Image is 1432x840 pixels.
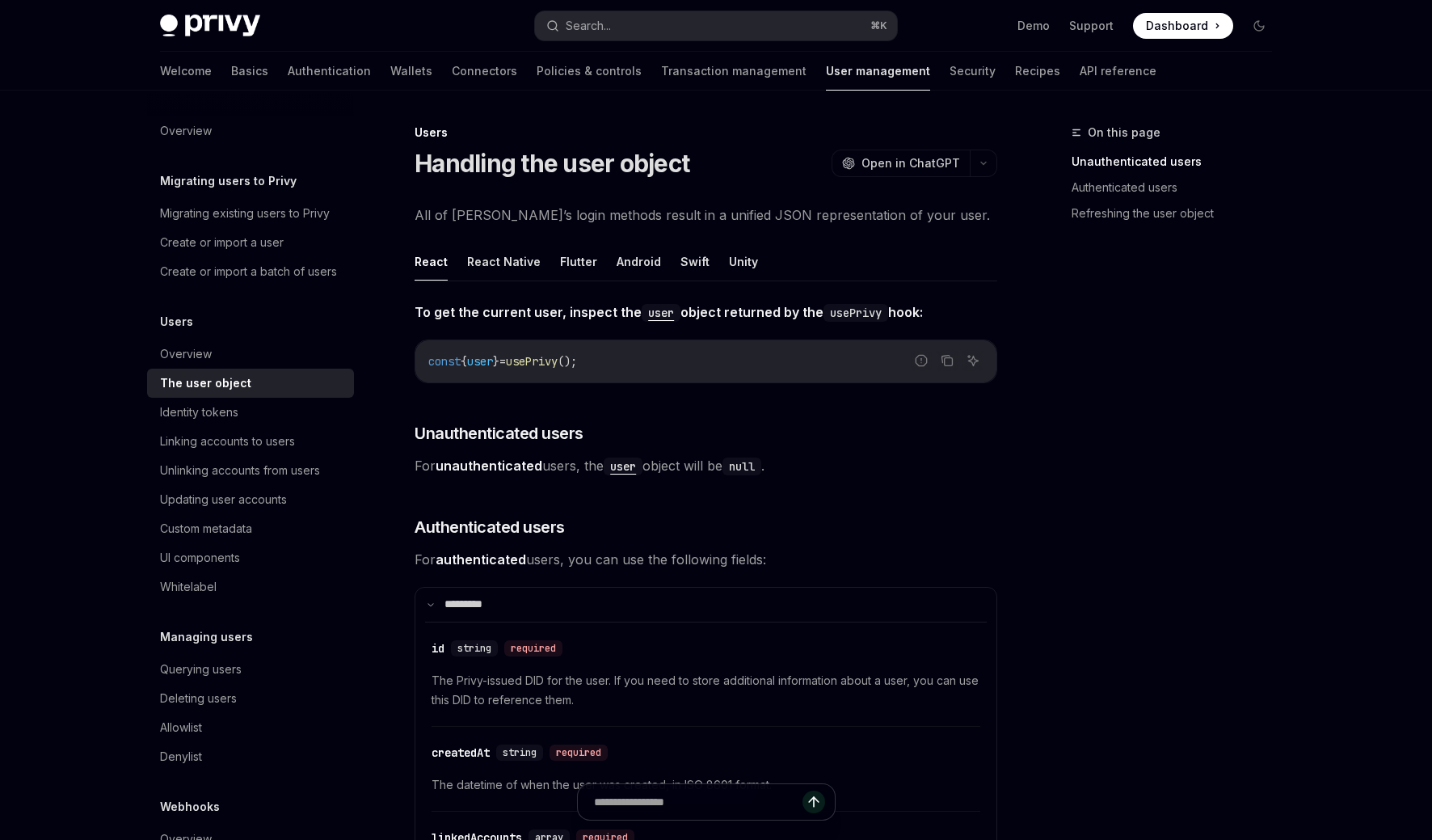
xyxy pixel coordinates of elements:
a: Dashboard [1133,13,1233,39]
a: Connectors [452,52,517,91]
a: Refreshing the user object [1072,201,1285,226]
div: Linking accounts to users [160,432,295,451]
span: On this page [1088,123,1160,142]
span: The Privy-issued DID for the user. If you need to store additional information about a user, you ... [432,671,980,710]
button: React [415,243,448,281]
a: Linking accounts to users [147,427,354,456]
div: createdAt [432,745,490,761]
strong: authenticated [436,551,526,568]
code: usePrivy [823,304,888,322]
a: user [642,304,680,320]
button: React Native [467,243,541,281]
a: The user object [147,369,354,398]
a: Identity tokens [147,398,354,427]
span: const [428,354,461,369]
a: Allowlist [147,713,354,742]
button: Toggle dark mode [1246,13,1272,39]
img: dark logo [160,15,260,37]
span: usePrivy [506,354,558,369]
div: Whitelabel [160,577,217,597]
span: ⌘ K [870,19,887,32]
span: Dashboard [1146,18,1208,34]
div: required [504,640,562,656]
button: Swift [680,243,710,281]
a: Welcome [160,52,212,91]
button: Report incorrect code [911,350,932,371]
button: Search...⌘K [535,11,897,40]
a: Support [1069,18,1114,34]
button: Send message [802,791,825,813]
span: Open in ChatGPT [861,155,960,171]
a: UI components [147,543,354,572]
div: Updating user accounts [160,490,287,509]
code: null [722,458,761,475]
a: Authenticated users [1072,175,1285,201]
div: id [432,640,444,656]
a: Migrating existing users to Privy [147,199,354,228]
button: Android [617,243,661,281]
a: Unlinking accounts from users [147,456,354,485]
div: Search... [566,16,611,36]
h5: Managing users [160,627,253,647]
span: For users, the object will be . [415,454,997,477]
span: The datetime of when the user was created, in ISO 8601 format. [432,775,980,795]
strong: To get the current user, inspect the object returned by the hook: [415,304,923,320]
span: user [467,354,493,369]
a: Overview [147,116,354,146]
div: Migrating existing users to Privy [160,204,330,223]
div: Denylist [160,747,202,766]
div: Create or import a batch of users [160,262,337,281]
a: Updating user accounts [147,485,354,514]
div: Overview [160,121,212,141]
button: Copy the contents from the code block [937,350,958,371]
a: Recipes [1015,52,1060,91]
code: user [604,458,642,475]
span: } [493,354,499,369]
div: Users [415,125,997,141]
a: Custom metadata [147,514,354,543]
div: Deleting users [160,689,237,708]
a: Transaction management [661,52,807,91]
div: Querying users [160,660,242,679]
code: user [642,304,680,322]
a: Whitelabel [147,572,354,602]
button: Ask AI [962,350,983,371]
h5: Users [160,312,193,331]
div: The user object [160,374,251,393]
div: Custom metadata [160,519,252,538]
span: string [503,746,537,759]
span: (); [558,354,577,369]
h5: Migrating users to Privy [160,171,297,191]
a: Security [950,52,996,91]
a: user [604,458,642,474]
a: Create or import a batch of users [147,257,354,286]
a: User management [826,52,930,91]
a: Deleting users [147,684,354,713]
span: Unauthenticated users [415,422,583,445]
span: Authenticated users [415,516,565,538]
a: API reference [1080,52,1156,91]
div: Identity tokens [160,403,238,422]
a: Overview [147,340,354,369]
button: Flutter [560,243,597,281]
div: required [550,745,608,761]
a: Create or import a user [147,228,354,257]
div: Unlinking accounts from users [160,461,320,480]
div: UI components [160,548,240,568]
span: { [461,354,467,369]
span: string [457,642,491,655]
h1: Handling the user object [415,149,689,178]
button: Unity [729,243,758,281]
a: Unauthenticated users [1072,149,1285,175]
a: Wallets [390,52,432,91]
div: Overview [160,344,212,364]
a: Demo [1017,18,1050,34]
a: Authentication [288,52,371,91]
h5: Webhooks [160,797,220,817]
span: All of [PERSON_NAME]’s login methods result in a unified JSON representation of your user. [415,204,997,226]
span: For users, you can use the following fields: [415,548,997,571]
span: = [499,354,506,369]
div: Allowlist [160,718,202,737]
a: Policies & controls [537,52,642,91]
button: Open in ChatGPT [832,150,970,177]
